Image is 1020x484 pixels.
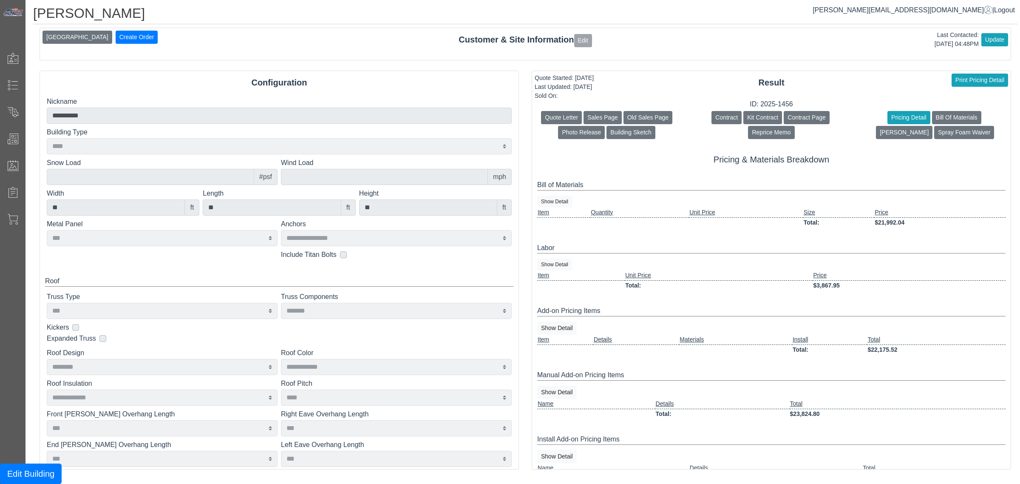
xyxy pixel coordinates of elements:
button: Contract [711,111,742,124]
button: Photo Release [558,126,605,139]
td: Total: [803,217,874,228]
div: Install Add-on Pricing Items [537,434,1006,445]
td: Total: [655,409,790,419]
label: Right Eave Overhang Length [281,409,512,419]
div: mph [487,169,512,185]
label: Roof Design [47,348,278,358]
h5: Pricing & Materials Breakdown [537,154,1006,165]
td: Quantity [590,208,689,218]
td: Install [792,335,867,345]
td: Total: [792,344,867,355]
button: Kit Contract [743,111,782,124]
label: Include Titan Bolts [281,250,337,260]
td: Name [537,463,689,473]
div: Last Updated: [DATE] [535,83,594,91]
label: Truss Type [47,292,278,302]
td: Price [874,208,1006,218]
label: Roof Pitch [281,379,512,389]
button: Contract Page [784,111,830,124]
td: $21,992.04 [874,217,1006,228]
button: [GEOGRAPHIC_DATA] [42,31,112,44]
div: Customer & Site Information [40,33,1011,47]
div: Configuration [40,76,518,89]
label: Building Type [47,127,512,137]
td: $3,867.95 [813,280,1006,290]
label: Metal Panel [47,219,278,229]
label: End [PERSON_NAME] Overhang Length [47,440,278,450]
td: Total [867,335,1006,345]
div: ft [184,199,199,216]
label: Expanded Truss [47,333,96,344]
div: Result [532,76,1011,89]
td: Item [537,208,590,218]
td: Name [537,399,655,409]
label: Kickers [47,322,69,333]
label: Wind Load [281,158,512,168]
button: Building Sketch [606,126,655,139]
div: Add-on Pricing Items [537,306,1006,316]
button: Pricing Detail [887,111,930,124]
img: Metals Direct Inc Logo [3,8,24,17]
h1: [PERSON_NAME] [33,5,1017,24]
td: $22,175.52 [867,344,1006,355]
button: Bill Of Materials [932,111,981,124]
button: Update [981,33,1008,46]
label: Truss Components [281,292,512,302]
label: Anchors [281,219,512,229]
button: Show Detail [537,450,577,463]
div: Quote Started: [DATE] [535,74,594,83]
label: Roof Color [281,348,512,358]
td: Details [689,463,862,473]
button: Sales Page [584,111,622,124]
button: Spray Foam Waiver [934,126,994,139]
td: Unit Price [625,270,813,281]
div: #psf [254,169,278,185]
button: Create Order [116,31,158,44]
button: Old Sales Page [623,111,672,124]
button: Show Detail [537,259,572,270]
td: Item [537,270,625,281]
td: Item [537,335,593,345]
td: Details [593,335,679,345]
button: Quote Letter [541,111,582,124]
label: Height [359,188,512,199]
td: Total [862,463,1006,473]
td: Total: [625,280,813,290]
label: Width [47,188,199,199]
td: Size [803,208,874,218]
label: Front [PERSON_NAME] Overhang Length [47,409,278,419]
div: Manual Add-on Pricing Items [537,370,1006,381]
label: Nickname [47,97,512,107]
div: | [813,5,1015,15]
td: Price [813,270,1006,281]
label: Roof Insulation [47,379,278,389]
td: Unit Price [689,208,803,218]
td: Total [790,399,1006,409]
div: Bill of Materials [537,180,1006,191]
td: $23,824.80 [790,409,1006,419]
span: Logout [994,6,1015,14]
div: Sold On: [535,91,594,100]
label: Snow Load [47,158,278,168]
div: ft [341,199,356,216]
button: Show Detail [537,386,577,399]
button: Show Detail [537,196,572,208]
a: [PERSON_NAME][EMAIL_ADDRESS][DOMAIN_NAME] [813,6,992,14]
button: Print Pricing Detail [952,74,1008,87]
label: Left Eave Overhang Length [281,440,512,450]
button: Reprice Memo [748,126,794,139]
div: Last Contacted: [DATE] 04:48PM [935,31,979,48]
div: Labor [537,243,1006,253]
label: Length [203,188,355,199]
td: Materials [679,335,792,345]
button: [PERSON_NAME] [876,126,932,139]
button: Show Detail [537,322,577,335]
td: Details [655,399,790,409]
div: Roof [45,276,513,287]
button: Edit [574,34,592,47]
div: ID: 2025-1456 [532,99,1011,109]
div: ft [497,199,512,216]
